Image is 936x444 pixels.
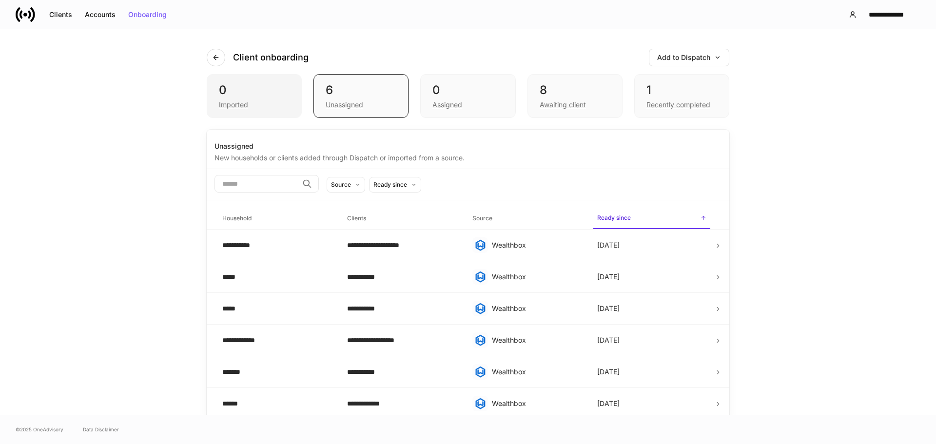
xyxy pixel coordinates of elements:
[347,213,366,223] h6: Clients
[122,7,173,22] button: Onboarding
[219,82,290,98] div: 0
[343,209,460,229] span: Clients
[646,82,717,98] div: 1
[83,425,119,433] a: Data Disclaimer
[634,74,729,118] div: 1Recently completed
[233,52,309,63] h4: Client onboarding
[373,180,407,189] div: Ready since
[369,177,421,193] button: Ready since
[492,272,582,282] div: Wealthbox
[597,213,631,222] h6: Ready since
[492,367,582,377] div: Wealthbox
[597,240,620,250] p: [DATE]
[472,213,492,223] h6: Source
[16,425,63,433] span: © 2025 OneAdvisory
[657,54,721,61] div: Add to Dispatch
[597,399,620,408] p: [DATE]
[597,335,620,345] p: [DATE]
[222,213,252,223] h6: Household
[468,209,585,229] span: Source
[492,335,582,345] div: Wealthbox
[492,240,582,250] div: Wealthbox
[420,74,515,118] div: 0Assigned
[313,74,409,118] div: 6Unassigned
[43,7,78,22] button: Clients
[646,100,710,110] div: Recently completed
[78,7,122,22] button: Accounts
[492,399,582,408] div: Wealthbox
[214,151,721,163] div: New households or clients added through Dispatch or imported from a source.
[540,82,610,98] div: 8
[593,208,710,229] span: Ready since
[331,180,351,189] div: Source
[128,11,167,18] div: Onboarding
[214,141,721,151] div: Unassigned
[207,74,302,118] div: 0Imported
[327,177,365,193] button: Source
[492,304,582,313] div: Wealthbox
[540,100,586,110] div: Awaiting client
[85,11,116,18] div: Accounts
[597,367,620,377] p: [DATE]
[597,272,620,282] p: [DATE]
[326,82,396,98] div: 6
[649,49,729,66] button: Add to Dispatch
[326,100,363,110] div: Unassigned
[527,74,623,118] div: 8Awaiting client
[49,11,72,18] div: Clients
[432,100,462,110] div: Assigned
[432,82,503,98] div: 0
[219,100,248,110] div: Imported
[218,209,335,229] span: Household
[597,304,620,313] p: [DATE]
